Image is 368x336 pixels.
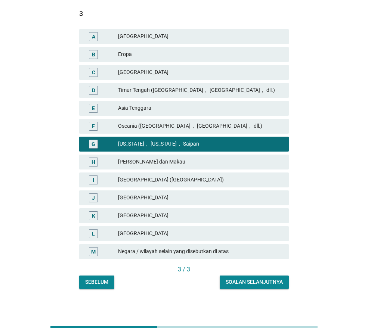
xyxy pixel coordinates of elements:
[92,230,95,237] div: L
[85,278,108,286] div: Sebelum
[118,140,283,149] div: [US_STATE]， [US_STATE]， Saipan
[118,193,283,202] div: [GEOGRAPHIC_DATA]
[226,278,283,286] div: Soalan selanjutnya
[93,176,94,184] div: I
[118,247,283,256] div: Negara / wilayah selain yang disebutkan di atas
[92,158,95,166] div: H
[79,265,289,274] div: 3 / 3
[92,104,95,112] div: E
[92,32,95,40] div: A
[92,194,95,202] div: J
[118,175,283,184] div: [GEOGRAPHIC_DATA] ([GEOGRAPHIC_DATA])
[92,212,95,220] div: K
[220,276,289,289] button: Soalan selanjutnya
[92,122,95,130] div: F
[79,276,114,289] button: Sebelum
[92,86,95,94] div: D
[92,50,95,58] div: B
[92,140,95,148] div: G
[118,122,283,131] div: Oseania ([GEOGRAPHIC_DATA]， [GEOGRAPHIC_DATA]， dll.)
[118,158,283,167] div: [PERSON_NAME] dan Makau
[118,68,283,77] div: [GEOGRAPHIC_DATA]
[118,86,283,95] div: Timur Tengah ([GEOGRAPHIC_DATA]， [GEOGRAPHIC_DATA]， dll.)
[118,104,283,113] div: Asia Tenggara
[118,32,283,41] div: [GEOGRAPHIC_DATA]
[118,50,283,59] div: Eropa
[92,68,95,76] div: C
[118,229,283,238] div: [GEOGRAPHIC_DATA]
[118,211,283,220] div: [GEOGRAPHIC_DATA]
[79,9,289,19] div: 3
[91,248,96,255] div: M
